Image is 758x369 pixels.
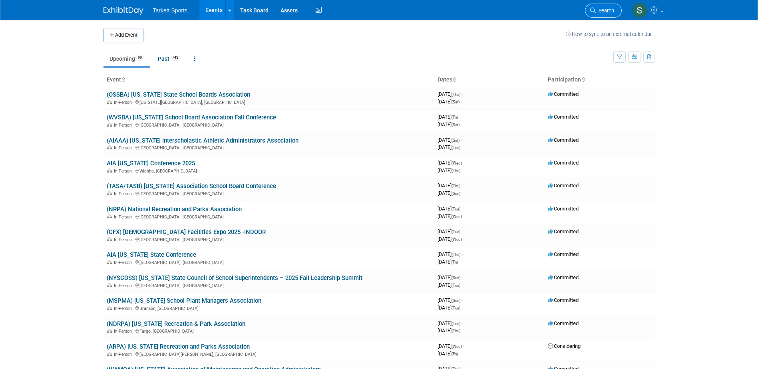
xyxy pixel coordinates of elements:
span: [DATE] [438,236,462,242]
span: (Wed) [452,344,462,349]
span: [DATE] [438,297,463,303]
a: Search [585,4,622,18]
span: Committed [548,274,579,280]
span: [DATE] [438,183,463,188]
span: [DATE] [438,144,460,150]
span: [DATE] [438,305,460,311]
span: - [461,137,462,143]
img: In-Person Event [107,352,112,356]
span: (Tue) [452,207,460,211]
span: (Fri) [452,352,458,356]
div: [GEOGRAPHIC_DATA], [GEOGRAPHIC_DATA] [107,259,431,265]
span: (Sat) [452,123,460,127]
span: Committed [548,160,579,166]
span: - [462,297,463,303]
img: In-Person Event [107,237,112,241]
span: [DATE] [438,137,462,143]
span: (Sun) [452,191,460,196]
span: (Tue) [452,321,460,326]
span: (Tue) [452,283,460,288]
span: [DATE] [438,343,464,349]
div: [GEOGRAPHIC_DATA], [GEOGRAPHIC_DATA] [107,282,431,288]
span: In-Person [114,329,134,334]
div: [GEOGRAPHIC_DATA], [GEOGRAPHIC_DATA] [107,190,431,196]
span: (Wed) [452,214,462,219]
span: [DATE] [438,213,462,219]
th: Event [103,73,434,87]
span: [DATE] [438,114,460,120]
span: Committed [548,114,579,120]
span: (Wed) [452,161,462,165]
span: [DATE] [438,91,463,97]
a: Sort by Start Date [452,76,456,83]
img: ExhibitDay [103,7,143,15]
span: (Sun) [452,276,460,280]
a: (NRPA) National Recreation and Parks Association [107,206,242,213]
a: (NYSCOSS) [US_STATE] State Council of School Superintendents – 2025 Fall Leadership Summit [107,274,362,282]
span: In-Person [114,283,134,288]
span: [DATE] [438,206,463,212]
th: Participation [545,73,655,87]
a: (NDRPA) [US_STATE] Recreation & Park Association [107,320,245,327]
span: In-Person [114,169,134,174]
span: [DATE] [438,167,460,173]
span: [DATE] [438,282,460,288]
span: 90 [135,55,144,61]
img: In-Person Event [107,306,112,310]
span: [DATE] [438,99,460,105]
span: - [463,160,464,166]
img: In-Person Event [107,283,112,287]
span: [DATE] [438,190,460,196]
span: [DATE] [438,351,458,357]
span: (Sat) [452,138,460,143]
span: - [462,206,463,212]
span: In-Person [114,260,134,265]
span: - [462,274,463,280]
span: Tarkett Sports [153,7,187,14]
a: How to sync to an external calendar... [566,31,655,37]
div: [GEOGRAPHIC_DATA], [GEOGRAPHIC_DATA] [107,213,431,220]
span: [DATE] [438,259,458,265]
a: (WVSBA) [US_STATE] School Board Association Fall Conference [107,114,276,121]
span: Committed [548,297,579,303]
a: Upcoming90 [103,51,150,66]
span: - [462,91,463,97]
span: [DATE] [438,160,464,166]
span: In-Person [114,214,134,220]
span: Committed [548,228,579,234]
span: - [462,228,463,234]
div: [US_STATE][GEOGRAPHIC_DATA], [GEOGRAPHIC_DATA] [107,99,431,105]
img: In-Person Event [107,214,112,218]
span: In-Person [114,237,134,242]
a: Sort by Participation Type [581,76,585,83]
img: In-Person Event [107,329,112,333]
span: - [459,114,460,120]
a: AIA [US_STATE] Conference 2025 [107,160,195,167]
span: (Thu) [452,92,460,97]
span: (Wed) [452,237,462,242]
div: Fargo, [GEOGRAPHIC_DATA] [107,327,431,334]
img: In-Person Event [107,123,112,127]
span: (Fri) [452,260,458,264]
a: (OSSBA) [US_STATE] State School Boards Association [107,91,250,98]
span: [DATE] [438,274,463,280]
span: - [462,251,463,257]
span: (Thu) [452,184,460,188]
div: [GEOGRAPHIC_DATA][PERSON_NAME], [GEOGRAPHIC_DATA] [107,351,431,357]
span: (Tue) [452,230,460,234]
a: (TASA/TASB) [US_STATE] Association School Board Conference [107,183,276,190]
span: Search [596,8,614,14]
span: (Fri) [452,115,458,119]
a: (ARPA) [US_STATE] Recreation and Parks Association [107,343,250,350]
span: - [462,320,463,326]
span: - [462,183,463,188]
span: [DATE] [438,327,460,333]
span: Committed [548,206,579,212]
a: Past743 [152,51,187,66]
span: Considering [548,343,581,349]
span: Committed [548,251,579,257]
img: In-Person Event [107,169,112,173]
span: In-Person [114,352,134,357]
span: In-Person [114,123,134,128]
img: In-Person Event [107,191,112,195]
